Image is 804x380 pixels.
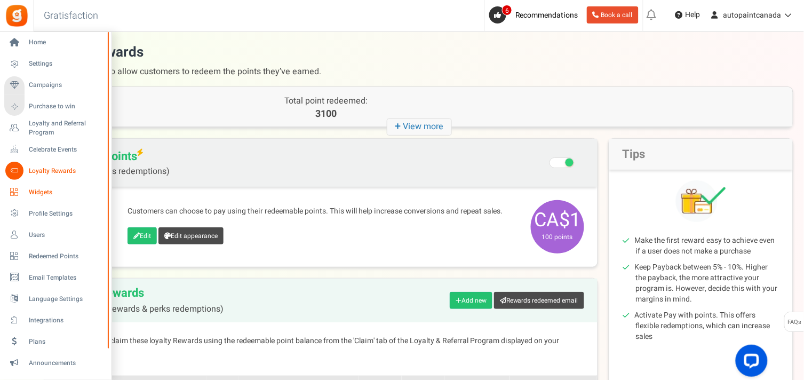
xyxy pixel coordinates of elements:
[4,76,107,94] a: Campaigns
[4,140,107,159] a: Celebrate Events
[158,227,224,244] a: Edit appearance
[32,5,110,27] h3: Gratisfaction
[609,139,793,170] h2: Tips
[44,62,793,81] span: Multiple options to allow customers to redeem the points they’ve earned.
[29,188,104,197] span: Widgets
[128,206,520,217] p: Customers can choose to pay using their redeemable points. This will help increase conversions an...
[29,59,104,68] span: Settings
[489,6,583,23] a: 6 Recommendations
[676,180,726,222] img: Tips
[29,38,104,47] span: Home
[395,119,403,134] strong: +
[29,316,104,325] span: Integrations
[387,118,452,136] i: View more
[4,268,107,287] a: Email Templates
[636,235,779,257] li: Make the first reward easy to achieve even if a user does not make a purchase
[58,336,584,357] p: Customers can claim these loyalty Rewards using the redeemable point balance from the 'Claim' tab...
[502,5,512,15] span: 6
[494,292,584,309] a: Rewards redeemed email
[4,34,107,52] a: Home
[58,167,170,176] span: (Flexible points redemptions)
[44,43,793,81] h1: Loyalty rewards
[636,310,779,342] li: Activate Pay with points. This offers flexible redemptions, which can increase sales
[534,232,582,242] small: 100 points
[4,290,107,308] a: Language Settings
[4,183,107,201] a: Widgets
[4,204,107,223] a: Profile Settings
[128,227,157,244] a: Edit
[4,55,107,73] a: Settings
[671,6,705,23] a: Help
[683,10,700,20] span: Help
[29,337,104,346] span: Plans
[4,311,107,329] a: Integrations
[29,145,104,154] span: Celebrate Events
[233,95,419,107] p: Total point redeemed:
[4,226,107,244] a: Users
[29,81,104,90] span: Campaigns
[531,200,584,254] span: CA$1
[4,162,107,180] a: Loyalty Rewards
[787,312,802,332] span: FAQs
[636,262,779,305] li: Keep Payback between 5% - 10%. Higher the payback, the more attractive your program is. However, ...
[29,209,104,218] span: Profile Settings
[233,107,419,121] p: 3100
[4,354,107,372] a: Announcements
[58,149,170,176] span: Pay with points
[29,231,104,240] span: Users
[29,102,104,111] span: Purchase to win
[29,167,104,176] span: Loyalty Rewards
[450,292,492,309] a: Add new
[29,295,104,304] span: Language Settings
[29,119,107,137] span: Loyalty and Referral Program
[723,10,782,21] span: autopaintcanada
[29,359,104,368] span: Announcements
[29,252,104,261] span: Redeemed Points
[4,332,107,351] a: Plans
[4,247,107,265] a: Redeemed Points
[587,6,639,23] a: Book a call
[29,273,104,282] span: Email Templates
[4,98,107,116] a: Purchase to win
[4,119,107,137] a: Loyalty and Referral Program
[515,10,578,21] span: Recommendations
[58,287,224,314] h2: Loyalty Rewards
[58,305,224,314] span: (Fixed points rewards & perks redemptions)
[5,4,29,28] img: Gratisfaction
